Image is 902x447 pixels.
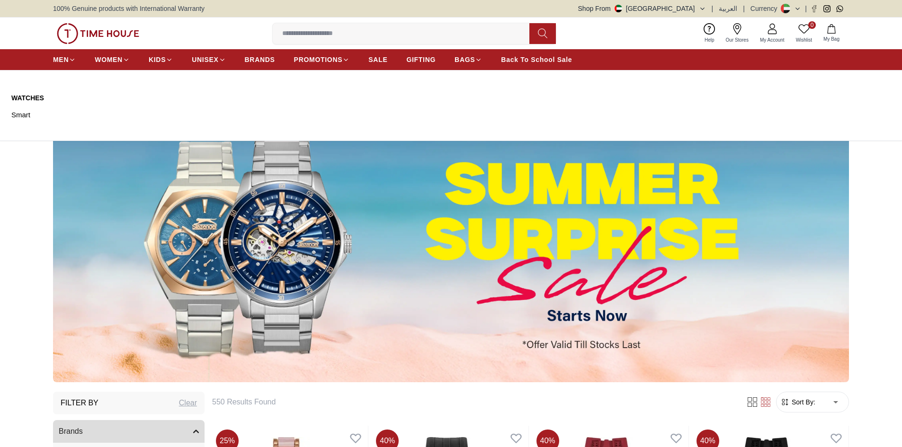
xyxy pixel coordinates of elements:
button: Brands [53,420,205,443]
span: BAGS [455,55,475,64]
a: UNISEX [192,51,225,68]
a: 0Wishlist [790,21,818,45]
span: PROMOTIONS [294,55,343,64]
a: BAGS [455,51,482,68]
a: PROMOTIONS [294,51,350,68]
a: Help [699,21,720,45]
button: Shop From[GEOGRAPHIC_DATA] [578,4,706,13]
span: BRANDS [245,55,275,64]
button: العربية [719,4,737,13]
span: | [805,4,807,13]
div: Clear [179,397,197,409]
span: 100% Genuine products with International Warranty [53,4,205,13]
span: | [743,4,745,13]
span: KIDS [149,55,166,64]
span: 0 [808,21,816,29]
a: WOMEN [95,51,130,68]
span: GIFTING [406,55,436,64]
span: SALE [368,55,387,64]
span: WOMEN [95,55,123,64]
button: My Bag [818,22,845,44]
img: ... [57,23,139,44]
span: Our Stores [722,36,752,44]
a: SALE [368,51,387,68]
img: ... [53,104,849,382]
img: United Arab Emirates [615,5,622,12]
span: Sort By: [790,397,815,407]
a: Watches [11,93,127,103]
span: | [712,4,714,13]
h3: Filter By [61,397,98,409]
span: Back To School Sale [501,55,572,64]
div: Currency [750,4,781,13]
a: Whatsapp [836,5,843,12]
a: GIFTING [406,51,436,68]
span: Help [701,36,718,44]
button: Sort By: [780,397,815,407]
a: Our Stores [720,21,754,45]
span: Wishlist [792,36,816,44]
a: BRANDS [245,51,275,68]
a: Facebook [811,5,818,12]
a: Instagram [823,5,831,12]
span: UNISEX [192,55,218,64]
span: My Account [756,36,788,44]
a: MEN [53,51,76,68]
span: Brands [59,426,83,437]
h6: 550 Results Found [212,396,734,408]
span: My Bag [820,35,843,43]
a: Back To School Sale [501,51,572,68]
a: KIDS [149,51,173,68]
a: Smart [11,108,127,122]
span: MEN [53,55,69,64]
